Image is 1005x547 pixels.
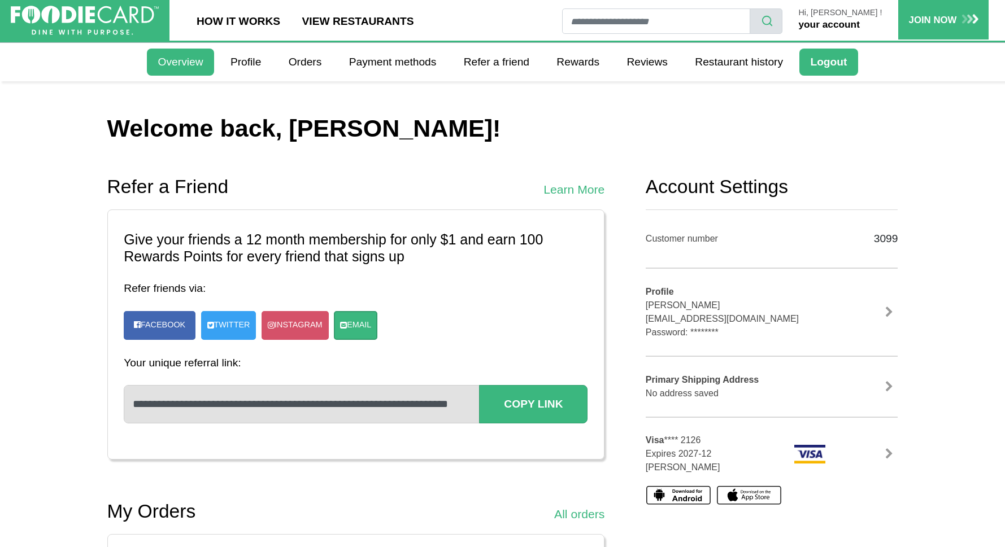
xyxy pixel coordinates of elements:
a: All orders [554,505,604,523]
h2: My Orders [107,500,196,523]
p: Hi, [PERSON_NAME] ! [798,8,882,17]
a: Logout [799,49,858,76]
img: visa.png [794,444,826,464]
h4: Refer friends via: [124,282,588,295]
a: Refer a friend [453,49,541,76]
div: **** 2126 Expires 2027-12 [PERSON_NAME] [637,434,785,474]
a: Rewards [546,49,610,76]
input: restaurant search [562,8,750,34]
span: Facebook [141,320,185,329]
button: Copy Link [479,385,588,423]
div: Customer number [646,232,826,246]
h1: Welcome back, [PERSON_NAME]! [107,114,898,143]
a: Email [334,311,377,340]
a: Twitter [201,311,256,340]
a: Facebook [129,314,190,336]
span: Instagram [275,319,322,331]
a: Instagram [262,311,328,340]
span: Twitter [214,319,250,331]
a: Restaurant history [684,49,794,76]
img: FoodieCard; Eat, Drink, Save, Donate [11,6,159,36]
a: Reviews [616,49,678,76]
span: Email [347,319,371,331]
b: Visa [646,435,664,445]
b: Primary Shipping Address [646,375,759,384]
h2: Refer a Friend [107,176,229,198]
div: 3099 [843,226,898,251]
h2: Account Settings [646,176,898,198]
b: Profile [646,287,674,296]
div: [PERSON_NAME] [EMAIL_ADDRESS][DOMAIN_NAME] Password: ******** [646,285,826,339]
a: Profile [220,49,272,76]
a: your account [798,19,859,30]
span: No address saved [646,388,719,398]
a: Orders [278,49,333,76]
button: search [750,8,782,34]
a: Payment methods [338,49,447,76]
h4: Your unique referral link: [124,356,588,369]
a: Learn More [543,181,604,199]
h3: Give your friends a 12 month membership for only $1 and earn 100 Rewards Points for every friend ... [124,231,588,265]
a: Overview [147,49,214,76]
